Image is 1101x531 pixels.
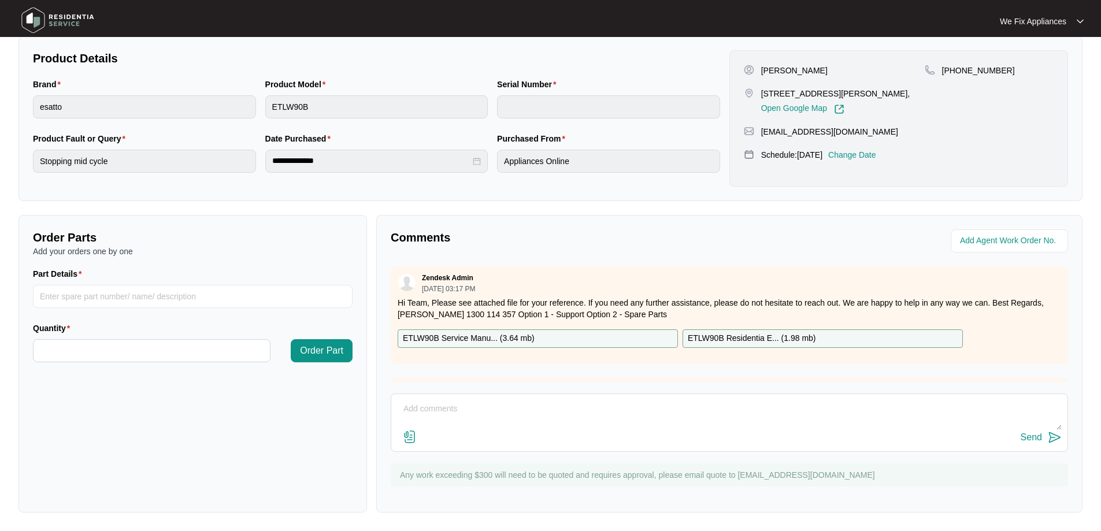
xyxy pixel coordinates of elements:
p: Comments [391,229,721,246]
label: Date Purchased [265,133,335,144]
input: Brand [33,95,256,118]
input: Serial Number [497,95,720,118]
label: Part Details [33,268,87,280]
input: Quantity [34,340,270,362]
img: map-pin [744,126,754,136]
a: Open Google Map [761,104,844,114]
input: Purchased From [497,150,720,173]
p: Any work exceeding $300 will need to be quoted and requires approval, please email quote to [EMAI... [400,469,1062,481]
input: Product Fault or Query [33,150,256,173]
img: Link-External [834,104,844,114]
input: Date Purchased [272,155,471,167]
p: [PERSON_NAME] [761,65,828,76]
input: Part Details [33,285,353,308]
p: [EMAIL_ADDRESS][DOMAIN_NAME] [761,126,898,138]
img: map-pin [744,88,754,98]
label: Purchased From [497,133,570,144]
img: map-pin [744,149,754,159]
p: Change Date [828,149,876,161]
img: residentia service logo [17,3,98,38]
input: Add Agent Work Order No. [960,234,1061,248]
p: Schedule: [DATE] [761,149,822,161]
label: Brand [33,79,65,90]
p: ETLW90B Residentia E... ( 1.98 mb ) [688,332,816,345]
p: [STREET_ADDRESS][PERSON_NAME], [761,88,910,99]
p: We Fix Appliances [1000,16,1066,27]
img: user-pin [744,65,754,75]
p: ETLW90B Service Manu... ( 3.64 mb ) [403,332,535,345]
button: Order Part [291,339,353,362]
label: Serial Number [497,79,561,90]
label: Product Fault or Query [33,133,130,144]
label: Quantity [33,322,75,334]
label: Product Model [265,79,331,90]
div: Send [1021,432,1042,443]
p: Hi Team, Please see attached file for your reference. If you need any further assistance, please ... [398,297,1061,320]
button: Send [1021,430,1062,445]
img: send-icon.svg [1048,430,1062,444]
input: Product Model [265,95,488,118]
p: Add your orders one by one [33,246,353,257]
p: Zendesk Admin [422,273,473,283]
img: dropdown arrow [1077,18,1084,24]
img: user.svg [398,274,416,291]
img: file-attachment-doc.svg [403,430,417,444]
p: Product Details [33,50,720,66]
p: [PHONE_NUMBER] [942,65,1015,76]
img: map-pin [925,65,935,75]
span: Order Part [300,344,343,358]
p: Order Parts [33,229,353,246]
p: [DATE] 03:17 PM [422,285,475,292]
